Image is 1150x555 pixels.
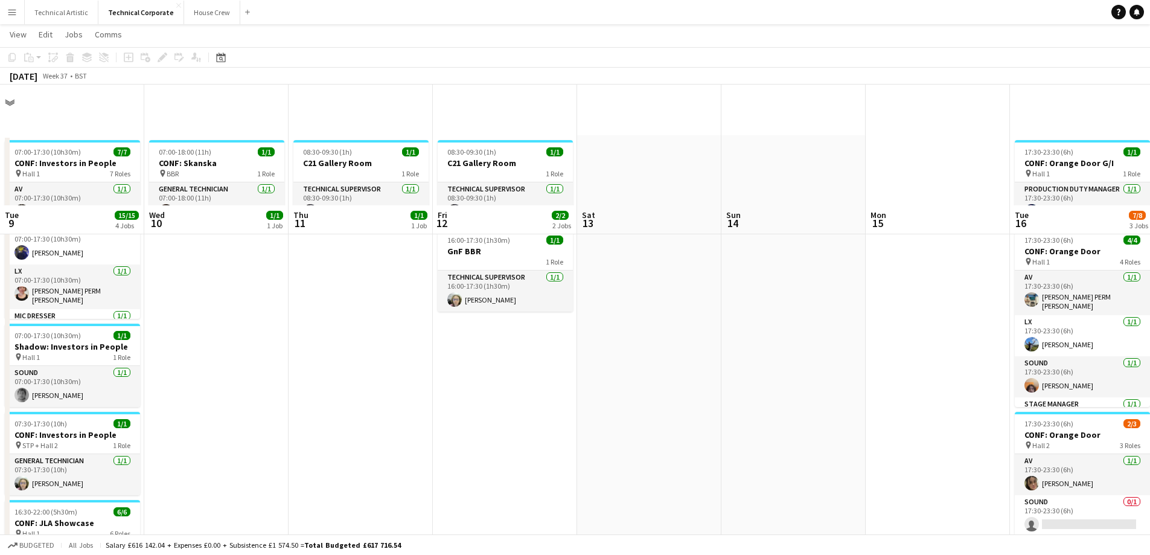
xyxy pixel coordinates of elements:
[1015,182,1150,223] app-card-role: Production Duty Manager1/117:30-23:30 (6h)[PERSON_NAME]
[5,324,140,407] app-job-card: 07:00-17:30 (10h30m)1/1Shadow: Investors in People Hall 11 RoleSound1/107:00-17:30 (10h30m)[PERSO...
[149,158,284,168] h3: CONF: Skanska
[110,529,130,538] span: 6 Roles
[113,147,130,156] span: 7/7
[303,147,352,156] span: 08:30-09:30 (1h)
[438,210,447,220] span: Fri
[113,441,130,450] span: 1 Role
[5,366,140,407] app-card-role: Sound1/107:00-17:30 (10h30m)[PERSON_NAME]
[5,518,140,528] h3: CONF: JLA Showcase
[1015,495,1150,536] app-card-role: Sound0/117:30-23:30 (6h)
[1015,397,1150,438] app-card-role: Stage Manager1/1
[546,236,563,245] span: 1/1
[14,419,67,428] span: 07:30-17:30 (10h)
[546,169,563,178] span: 1 Role
[5,454,140,495] app-card-role: General Technician1/107:30-17:30 (10h)[PERSON_NAME]
[293,182,429,223] app-card-role: Technical Supervisor1/108:30-09:30 (1h)Krisztian PERM [PERSON_NAME]
[410,211,427,220] span: 1/1
[293,158,429,168] h3: C21 Gallery Room
[110,169,130,178] span: 7 Roles
[65,29,83,40] span: Jobs
[1015,228,1150,407] div: 17:30-23:30 (6h)4/4CONF: Orange Door Hall 14 RolesAV1/117:30-23:30 (6h)[PERSON_NAME] PERM [PERSON...
[6,539,56,552] button: Budgeted
[60,27,88,42] a: Jobs
[5,429,140,440] h3: CONF: Investors in People
[436,216,447,230] span: 12
[724,216,741,230] span: 14
[258,147,275,156] span: 1/1
[113,331,130,340] span: 1/1
[267,221,283,230] div: 1 Job
[438,228,573,312] div: 16:00-17:30 (1h30m)1/1GnF BBR1 RoleTechnical Supervisor1/116:00-17:30 (1h30m)[PERSON_NAME]
[22,529,40,538] span: Hall 1
[5,158,140,168] h3: CONF: Investors in People
[5,210,19,220] span: Tue
[1024,419,1073,428] span: 17:30-23:30 (6h)
[90,27,127,42] a: Comms
[1015,429,1150,440] h3: CONF: Orange Door
[10,29,27,40] span: View
[402,147,419,156] span: 1/1
[552,221,571,230] div: 2 Jobs
[869,216,886,230] span: 15
[1032,169,1050,178] span: Hall 1
[1013,216,1029,230] span: 16
[25,1,98,24] button: Technical Artistic
[75,71,87,80] div: BST
[115,221,138,230] div: 4 Jobs
[1123,169,1140,178] span: 1 Role
[1032,257,1050,266] span: Hall 1
[98,1,184,24] button: Technical Corporate
[184,1,240,24] button: House Crew
[19,541,54,550] span: Budgeted
[447,236,510,245] span: 16:00-17:30 (1h30m)
[5,140,140,319] app-job-card: 07:00-17:30 (10h30m)7/7CONF: Investors in People Hall 17 RolesAV1/107:00-17:30 (10h30m)[PERSON_NA...
[552,211,569,220] span: 2/2
[5,412,140,495] div: 07:30-17:30 (10h)1/1CONF: Investors in People STP + Hall 21 RoleGeneral Technician1/107:30-17:30 ...
[5,27,31,42] a: View
[870,210,886,220] span: Mon
[1015,246,1150,257] h3: CONF: Orange Door
[447,147,496,156] span: 08:30-09:30 (1h)
[293,140,429,223] app-job-card: 08:30-09:30 (1h)1/1C21 Gallery Room1 RoleTechnical Supervisor1/108:30-09:30 (1h)Krisztian PERM [P...
[582,210,595,220] span: Sat
[1123,236,1140,245] span: 4/4
[438,140,573,223] app-job-card: 08:30-09:30 (1h)1/1C21 Gallery Room1 RoleTechnical Supervisor1/108:30-09:30 (1h)Krisztian PERM [P...
[113,353,130,362] span: 1 Role
[438,182,573,223] app-card-role: Technical Supervisor1/108:30-09:30 (1h)Krisztian PERM [PERSON_NAME]
[726,210,741,220] span: Sun
[147,216,165,230] span: 10
[1015,271,1150,315] app-card-role: AV1/117:30-23:30 (6h)[PERSON_NAME] PERM [PERSON_NAME]
[546,257,563,266] span: 1 Role
[1015,158,1150,168] h3: CONF: Orange Door G/I
[66,541,95,550] span: All jobs
[1120,257,1140,266] span: 4 Roles
[1015,140,1150,223] app-job-card: 17:30-23:30 (6h)1/1CONF: Orange Door G/I Hall 11 RoleProduction Duty Manager1/117:30-23:30 (6h)[P...
[5,223,140,265] app-card-role: Camera Operator FD1/107:00-17:30 (10h30m)[PERSON_NAME]
[149,140,284,223] app-job-card: 07:00-18:00 (11h)1/1CONF: Skanska BBR1 RoleGeneral Technician1/107:00-18:00 (11h)[PERSON_NAME]
[438,246,573,257] h3: GnF BBR
[1032,441,1050,450] span: Hall 2
[5,265,140,309] app-card-role: LX1/107:00-17:30 (10h30m)[PERSON_NAME] PERM [PERSON_NAME]
[5,182,140,223] app-card-role: AV1/107:00-17:30 (10h30m)[PERSON_NAME]
[167,169,179,178] span: BBR
[1120,441,1140,450] span: 3 Roles
[411,221,427,230] div: 1 Job
[14,331,81,340] span: 07:00-17:30 (10h30m)
[304,541,401,550] span: Total Budgeted £617 716.54
[14,147,81,156] span: 07:00-17:30 (10h30m)
[149,182,284,223] app-card-role: General Technician1/107:00-18:00 (11h)[PERSON_NAME]
[438,271,573,312] app-card-role: Technical Supervisor1/116:00-17:30 (1h30m)[PERSON_NAME]
[149,210,165,220] span: Wed
[1123,147,1140,156] span: 1/1
[159,147,211,156] span: 07:00-18:00 (11h)
[293,210,308,220] span: Thu
[3,216,19,230] span: 9
[1129,221,1148,230] div: 3 Jobs
[1024,236,1073,245] span: 17:30-23:30 (6h)
[1015,315,1150,356] app-card-role: LX1/117:30-23:30 (6h)[PERSON_NAME]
